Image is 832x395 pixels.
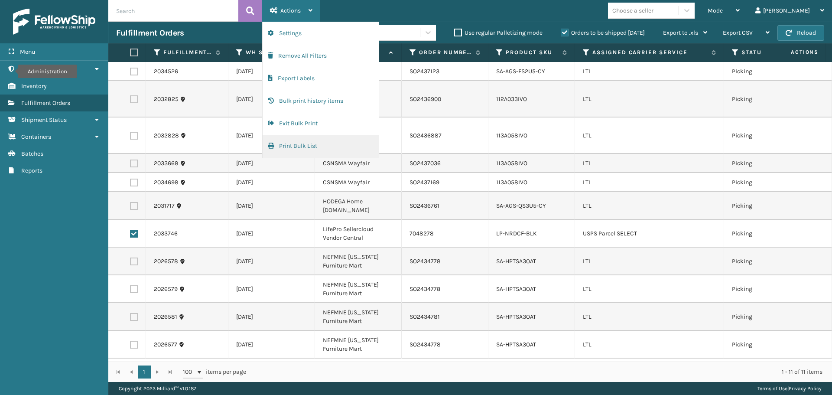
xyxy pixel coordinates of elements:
[263,90,379,112] button: Bulk print history items
[402,154,488,173] td: SO2437036
[724,248,811,275] td: Picking
[402,220,488,248] td: 7048278
[724,81,811,118] td: Picking
[154,178,179,187] a: 2034698
[724,173,811,192] td: Picking
[402,331,488,359] td: SO2434778
[263,45,379,67] button: Remove All Filters
[280,7,301,14] span: Actions
[315,192,402,220] td: HODEGA Home [DOMAIN_NAME]
[575,331,724,359] td: LTL
[402,173,488,192] td: SO2437169
[228,81,315,118] td: [DATE]
[496,202,546,209] a: SA-AGS-QS3U5-CY
[496,341,536,348] a: SA-HPTSA3OAT
[315,331,402,359] td: NEFMNE [US_STATE] Furniture Mart
[402,248,488,275] td: SO2434778
[575,275,724,303] td: LTL
[154,67,178,76] a: 2034526
[315,275,402,303] td: NEFMNE [US_STATE] Furniture Mart
[246,49,298,56] label: WH Ship By Date
[21,150,43,157] span: Batches
[724,331,811,359] td: Picking
[154,340,177,349] a: 2026577
[263,135,379,157] button: Print Bulk List
[496,285,536,293] a: SA-HPTSA3OAT
[315,220,402,248] td: LifePro Sellercloud Vendor Central
[724,118,811,154] td: Picking
[228,303,315,331] td: [DATE]
[263,22,379,45] button: Settings
[777,25,824,41] button: Reload
[258,368,822,376] div: 1 - 11 of 11 items
[183,366,246,379] span: items per page
[154,257,178,266] a: 2026578
[315,248,402,275] td: NEFMNE [US_STATE] Furniture Mart
[575,118,724,154] td: LTL
[21,116,67,124] span: Shipment Status
[21,167,42,174] span: Reports
[116,28,184,38] h3: Fulfillment Orders
[228,275,315,303] td: [DATE]
[228,248,315,275] td: [DATE]
[20,48,35,55] span: Menu
[724,303,811,331] td: Picking
[315,154,402,173] td: CSNSMA Wayfair
[496,313,536,320] a: SA-HPTSA3OAT
[228,331,315,359] td: [DATE]
[228,173,315,192] td: [DATE]
[21,82,47,90] span: Inventory
[496,230,537,237] a: LP-NRDCF-BLK
[228,118,315,154] td: [DATE]
[724,192,811,220] td: Picking
[454,29,543,36] label: Use regular Palletizing mode
[315,173,402,192] td: CSNSMA Wayfair
[496,95,527,103] a: 112A033IVO
[402,81,488,118] td: SO2436900
[228,62,315,81] td: [DATE]
[612,6,653,15] div: Choose a seller
[757,382,822,395] div: |
[592,49,707,56] label: Assigned Carrier Service
[575,192,724,220] td: LTL
[741,49,794,56] label: Status
[13,9,95,35] img: logo
[575,248,724,275] td: LTL
[138,366,151,379] a: 1
[402,62,488,81] td: SO2437123
[496,132,527,139] a: 113A058IVO
[575,154,724,173] td: LTL
[724,220,811,248] td: Picking
[496,258,536,265] a: SA-HPTSA3OAT
[575,173,724,192] td: LTL
[708,7,723,14] span: Mode
[228,154,315,173] td: [DATE]
[764,45,824,59] span: Actions
[575,81,724,118] td: LTL
[402,192,488,220] td: SO2436761
[163,49,211,56] label: Fulfillment Order Id
[228,220,315,248] td: [DATE]
[402,303,488,331] td: SO2434781
[228,192,315,220] td: [DATE]
[183,368,196,376] span: 100
[154,313,177,321] a: 2026581
[419,49,471,56] label: Order Number
[724,62,811,81] td: Picking
[496,160,527,167] a: 113A058IVO
[575,62,724,81] td: LTL
[154,202,175,210] a: 2031717
[154,131,179,140] a: 2032828
[315,303,402,331] td: NEFMNE [US_STATE] Furniture Mart
[723,29,753,36] span: Export CSV
[263,112,379,135] button: Exit Bulk Print
[724,154,811,173] td: Picking
[119,382,196,395] p: Copyright 2023 Milliard™ v 1.0.187
[263,67,379,90] button: Export Labels
[154,159,179,168] a: 2033668
[561,29,645,36] label: Orders to be shipped [DATE]
[402,118,488,154] td: SO2436887
[496,179,527,186] a: 113A058IVO
[154,229,178,238] a: 2033746
[154,95,179,104] a: 2032825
